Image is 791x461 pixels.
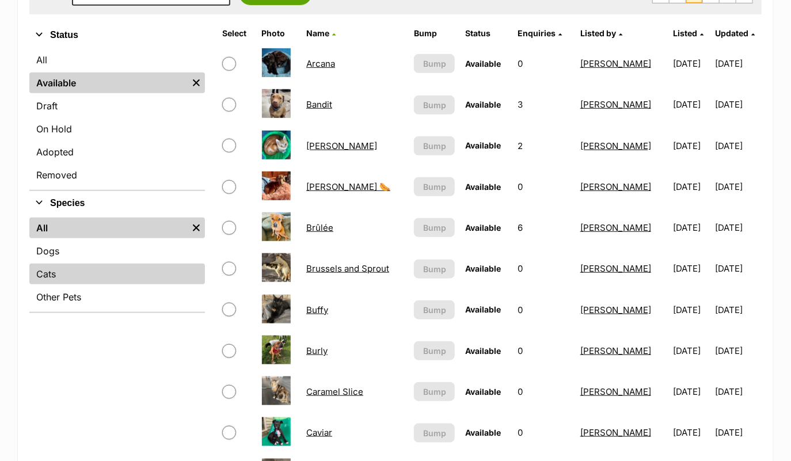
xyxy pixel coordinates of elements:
[580,99,651,110] a: [PERSON_NAME]
[423,345,446,357] span: Bump
[514,44,575,83] td: 0
[188,218,205,238] a: Remove filter
[514,331,575,371] td: 0
[465,140,501,150] span: Available
[465,428,501,437] span: Available
[306,345,328,356] a: Burly
[580,222,651,233] a: [PERSON_NAME]
[29,49,205,70] a: All
[514,413,575,452] td: 0
[518,28,556,38] span: translation missing: en.admin.listings.index.attributes.enquiries
[306,304,328,315] a: Buffy
[465,100,501,109] span: Available
[29,96,205,116] a: Draft
[423,386,446,398] span: Bump
[514,290,575,330] td: 0
[306,427,332,438] a: Caviar
[29,218,188,238] a: All
[29,264,205,284] a: Cats
[29,47,205,190] div: Status
[673,28,703,38] a: Listed
[465,304,501,314] span: Available
[514,126,575,166] td: 2
[29,119,205,139] a: On Hold
[414,382,455,401] button: Bump
[465,387,501,397] span: Available
[715,126,760,166] td: [DATE]
[461,24,512,43] th: Status
[423,58,446,70] span: Bump
[414,260,455,279] button: Bump
[673,28,697,38] span: Listed
[580,345,651,356] a: [PERSON_NAME]
[423,263,446,275] span: Bump
[29,196,205,211] button: Species
[668,413,714,452] td: [DATE]
[306,28,336,38] a: Name
[580,263,651,274] a: [PERSON_NAME]
[262,212,291,241] img: Brûlée
[306,222,333,233] a: Brûlée
[306,263,389,274] a: Brussels and Sprout
[465,59,501,68] span: Available
[423,181,446,193] span: Bump
[29,142,205,162] a: Adopted
[715,372,760,412] td: [DATE]
[306,99,332,110] a: Bandit
[668,372,714,412] td: [DATE]
[580,427,651,438] a: [PERSON_NAME]
[306,28,329,38] span: Name
[414,300,455,319] button: Bump
[465,346,501,356] span: Available
[414,341,455,360] button: Bump
[414,424,455,443] button: Bump
[414,136,455,155] button: Bump
[715,249,760,288] td: [DATE]
[715,331,760,371] td: [DATE]
[580,386,651,397] a: [PERSON_NAME]
[29,165,205,185] a: Removed
[218,24,256,43] th: Select
[306,140,377,151] a: [PERSON_NAME]
[414,218,455,237] button: Bump
[306,181,390,192] a: [PERSON_NAME] 🌭
[715,208,760,247] td: [DATE]
[414,177,455,196] button: Bump
[465,264,501,273] span: Available
[668,331,714,371] td: [DATE]
[715,85,760,124] td: [DATE]
[257,24,301,43] th: Photo
[580,58,651,69] a: [PERSON_NAME]
[668,44,714,83] td: [DATE]
[29,215,205,312] div: Species
[580,28,616,38] span: Listed by
[409,24,459,43] th: Bump
[715,44,760,83] td: [DATE]
[580,304,651,315] a: [PERSON_NAME]
[29,28,205,43] button: Status
[423,222,446,234] span: Bump
[668,126,714,166] td: [DATE]
[423,427,446,439] span: Bump
[514,249,575,288] td: 0
[29,241,205,261] a: Dogs
[668,85,714,124] td: [DATE]
[668,249,714,288] td: [DATE]
[514,85,575,124] td: 3
[668,208,714,247] td: [DATE]
[668,167,714,207] td: [DATE]
[514,208,575,247] td: 6
[514,167,575,207] td: 0
[423,99,446,111] span: Bump
[29,287,205,307] a: Other Pets
[715,413,760,452] td: [DATE]
[188,73,205,93] a: Remove filter
[715,167,760,207] td: [DATE]
[29,73,188,93] a: Available
[715,28,748,38] span: Updated
[668,290,714,330] td: [DATE]
[414,54,455,73] button: Bump
[414,96,455,115] button: Bump
[465,182,501,192] span: Available
[423,304,446,316] span: Bump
